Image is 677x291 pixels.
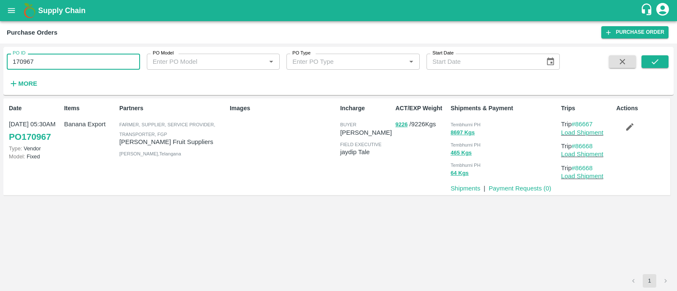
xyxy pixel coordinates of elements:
[9,152,61,160] p: Fixed
[451,122,481,127] span: Tembhurni PH
[489,185,551,192] a: Payment Requests (0)
[64,120,116,129] p: Banana Export
[561,129,603,136] a: Load Shipment
[451,169,469,178] button: 64 Kgs
[119,151,181,156] span: [PERSON_NAME] , Telangana
[38,5,640,16] a: Supply Chain
[9,153,25,160] span: Model:
[601,26,669,38] a: Purchase Order
[289,56,392,67] input: Enter PO Type
[480,180,485,193] div: |
[451,142,481,147] span: Tembhurni PH
[7,27,58,38] div: Purchase Orders
[640,3,655,18] div: customer-support
[395,104,447,113] p: ACT/EXP Weight
[561,120,613,129] p: Trip
[451,163,481,168] span: Tembhurni PH
[7,54,140,70] input: Enter PO ID
[119,137,226,147] p: [PERSON_NAME] Fruit Suppliers
[340,122,356,127] span: buyer
[7,76,39,91] button: More
[451,104,558,113] p: Shipments & Payment
[561,104,613,113] p: Trips
[616,104,668,113] p: Actions
[292,50,311,57] label: PO Type
[9,144,61,152] p: Vendor
[395,120,407,130] button: 9226
[406,56,417,67] button: Open
[340,147,392,157] p: jaydip Tale
[561,151,603,158] a: Load Shipment
[2,1,21,20] button: open drawer
[427,54,539,70] input: Start Date
[9,145,22,152] span: Type:
[451,128,475,138] button: 8697 Kgs
[38,6,85,15] b: Supply Chain
[64,104,116,113] p: Items
[13,50,25,57] label: PO ID
[451,185,480,192] a: Shipments
[340,142,382,147] span: field executive
[266,56,277,67] button: Open
[572,143,593,150] a: #86668
[561,141,613,151] p: Trip
[542,54,559,70] button: Choose date
[18,80,37,87] strong: More
[643,274,656,288] button: page 1
[153,50,174,57] label: PO Model
[230,104,337,113] p: Images
[149,56,253,67] input: Enter PO Model
[340,128,392,137] p: [PERSON_NAME]
[9,120,61,129] p: [DATE] 05:30AM
[395,120,447,129] p: / 9226 Kgs
[119,104,226,113] p: Partners
[119,122,215,136] span: Farmer, Supplier, Service Provider, Transporter, FGP
[655,2,670,19] div: account of current user
[572,121,593,128] a: #86667
[9,129,51,144] a: PO170967
[9,104,61,113] p: Date
[572,165,593,171] a: #86668
[340,104,392,113] p: Incharge
[625,274,674,288] nav: pagination navigation
[451,148,472,158] button: 465 Kgs
[561,173,603,179] a: Load Shipment
[21,2,38,19] img: logo
[432,50,454,57] label: Start Date
[561,163,613,173] p: Trip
